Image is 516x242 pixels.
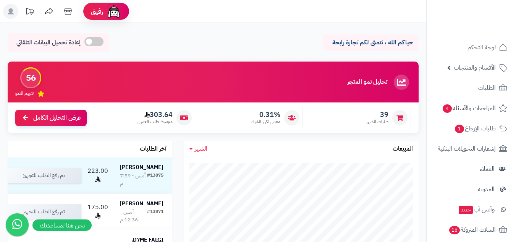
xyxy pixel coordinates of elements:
td: 175.00 [84,194,111,230]
a: الطلبات [431,79,511,97]
span: معدل تكرار الشراء [251,119,280,125]
span: العملاء [480,164,495,174]
div: #13875 [147,172,163,187]
span: 39 [366,110,388,119]
span: الطلبات [478,83,496,93]
span: 303.64 [137,110,173,119]
span: 16 [449,226,460,234]
span: الشهر [195,144,207,153]
a: السلات المتروكة16 [431,221,511,239]
span: جديد [459,206,473,214]
h3: تحليل نمو المتجر [347,79,387,86]
div: تم رفع الطلب للتجهيز [5,204,81,219]
div: أمس - 12:36 م [120,208,147,224]
span: وآتس آب [458,204,495,215]
div: أمس - 7:59 م [120,172,147,187]
a: عرض التحليل الكامل [15,110,87,126]
strong: [PERSON_NAME] [120,163,163,171]
span: 1 [455,125,464,133]
span: طلبات الإرجاع [454,123,496,134]
span: السلات المتروكة [448,224,496,235]
span: لوحة التحكم [467,42,496,53]
span: الأقسام والمنتجات [454,62,496,73]
p: حياكم الله ، نتمنى لكم تجارة رابحة [329,38,413,47]
img: ai-face.png [106,4,121,19]
h3: آخر الطلبات [140,146,167,153]
td: 223.00 [84,158,111,193]
strong: [PERSON_NAME] [120,200,163,208]
span: إعادة تحميل البيانات التلقائي [16,38,81,47]
span: رفيق [91,7,103,16]
div: #13871 [147,208,163,224]
span: المدونة [478,184,495,195]
span: 0.31% [251,110,280,119]
span: 4 [443,104,452,113]
span: إشعارات التحويلات البنكية [438,143,496,154]
a: لوحة التحكم [431,38,511,57]
a: تحديثات المنصة [20,4,39,21]
a: وآتس آبجديد [431,200,511,219]
span: متوسط طلب العميل [137,119,173,125]
a: العملاء [431,160,511,178]
span: تقييم النمو [15,90,34,97]
div: تم رفع الطلب للتجهيز [5,168,81,183]
span: طلبات الشهر [366,119,388,125]
a: إشعارات التحويلات البنكية [431,140,511,158]
a: المدونة [431,180,511,198]
h3: المبيعات [393,146,413,153]
span: عرض التحليل الكامل [33,114,81,122]
a: الشهر [189,145,207,153]
span: المراجعات والأسئلة [442,103,496,114]
a: طلبات الإرجاع1 [431,119,511,138]
a: المراجعات والأسئلة4 [431,99,511,117]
